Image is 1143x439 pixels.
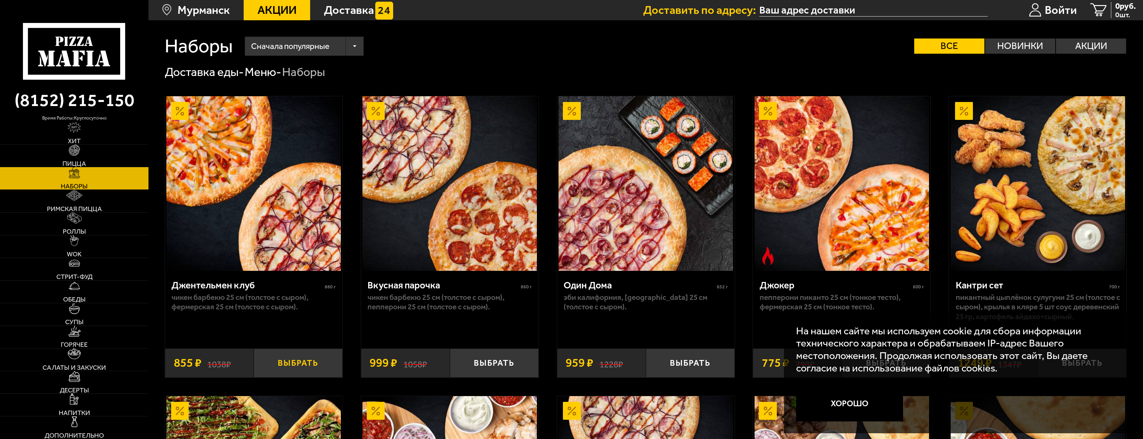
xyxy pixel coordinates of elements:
span: 0 руб. [1115,2,1136,10]
s: 1038 ₽ [207,357,231,369]
span: WOK [67,251,82,258]
img: Акционный [367,402,385,420]
p: Чикен Барбекю 25 см (толстое с сыром), Фермерская 25 см (толстое с сыром). [171,293,336,312]
p: Чикен Барбекю 25 см (толстое с сыром), Пепперони 25 см (толстое с сыром). [368,293,532,312]
span: Десерты [60,387,89,394]
span: 860 г [521,284,532,290]
span: Роллы [63,228,86,235]
img: Кантри сет [951,96,1125,271]
span: Хит [68,138,81,145]
img: Акционный [563,402,581,420]
img: Один Дома [559,96,733,271]
a: АкционныйОстрое блюдоДжокер [753,96,930,271]
img: Акционный [759,402,777,420]
a: АкционныйОдин Дома [557,96,735,271]
span: Супы [65,319,84,326]
span: 600 г [913,284,924,290]
div: Вкусная парочка [368,280,519,291]
p: Пикантный цыплёнок сулугуни 25 см (толстое с сыром), крылья в кляре 5 шт соус деревенский 25 гр, ... [956,293,1120,321]
img: Акционный [171,102,189,120]
span: Дополнительно [45,432,104,439]
span: Наборы [61,183,88,190]
img: Акционный [955,102,973,120]
img: Акционный [367,102,385,120]
span: Обеды [63,296,86,303]
img: Вкусная парочка [362,96,537,271]
button: Выбрать [646,348,735,378]
span: 855 ₽ [174,357,201,369]
button: Выбрать [254,348,343,378]
span: Доставить по адресу: [643,4,759,16]
span: 775 ₽ [762,357,789,369]
a: Доставка еды- [165,65,244,79]
div: Один Дома [564,280,715,291]
span: 999 ₽ [370,357,397,369]
s: 1228 ₽ [599,357,623,369]
label: Все [914,38,984,53]
input: Ваш адрес доставки [759,4,988,17]
p: Пепперони Пиканто 25 см (тонкое тесто), Фермерская 25 см (тонкое тесто). [760,293,924,312]
span: Акции [257,4,297,16]
label: Новинки [985,38,1055,53]
button: Хорошо [796,386,903,421]
span: 700 г [1109,284,1120,290]
h1: Наборы [165,36,233,55]
span: Мурманск [178,4,230,16]
button: Выбрать [450,348,539,378]
p: На нашем сайте мы используем cookie для сбора информации технического характера и обрабатываем IP... [796,325,1111,374]
span: Горячее [61,341,88,348]
span: 0 шт. [1115,11,1136,18]
a: АкционныйКантри сет [949,96,1126,271]
span: Пицца [62,160,86,167]
span: Сначала популярные [251,35,329,57]
img: Джокер [755,96,929,271]
label: Акции [1056,38,1126,53]
span: Напитки [59,410,90,416]
p: Эби Калифорния, [GEOGRAPHIC_DATA] 25 см (толстое с сыром). [564,293,728,312]
span: Салаты и закуски [43,364,106,371]
img: Акционный [759,102,777,120]
span: Доставка [324,4,374,16]
span: Войти [1045,4,1077,16]
div: Кантри сет [956,280,1107,291]
a: АкционныйДжентельмен клуб [165,96,343,271]
div: Джокер [760,280,911,291]
img: Джентельмен клуб [166,96,341,271]
img: Острое блюдо [759,247,777,265]
span: Римская пицца [47,206,102,212]
div: Джентельмен клуб [171,280,323,291]
a: АкционныйВкусная парочка [361,96,539,271]
span: 652 г [717,284,728,290]
img: 15daf4d41897b9f0e9f617042186c801.svg [375,2,393,20]
a: Меню- [245,65,281,79]
span: 959 ₽ [566,357,593,369]
img: Акционный [171,402,189,420]
img: Акционный [563,102,581,120]
span: Стрит-фуд [56,274,92,280]
span: 880 г [325,284,336,290]
s: 1058 ₽ [403,357,427,369]
div: Наборы [282,64,325,80]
